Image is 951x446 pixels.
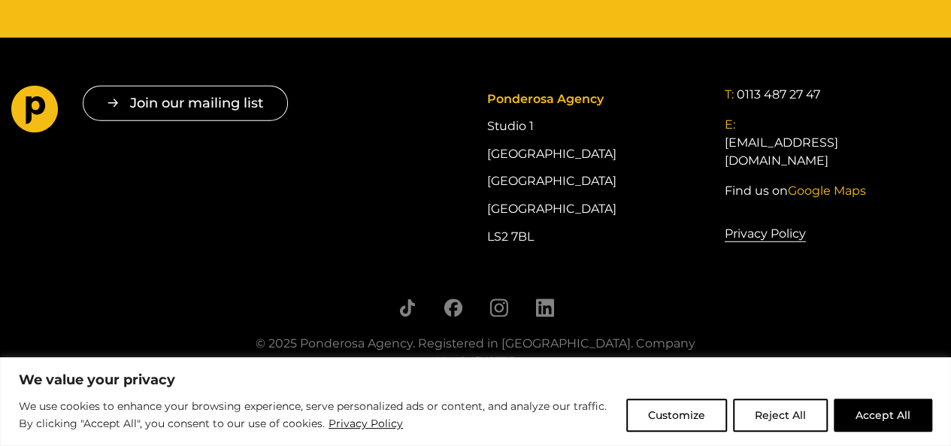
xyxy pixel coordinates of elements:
span: Google Maps [788,184,866,198]
a: Follow us on TikTok [398,299,416,317]
a: Follow us on Instagram [489,299,508,317]
button: Accept All [834,399,932,432]
a: 0113 487 27 47 [737,86,820,104]
div: Studio 1 [GEOGRAPHIC_DATA] [GEOGRAPHIC_DATA] [GEOGRAPHIC_DATA] LS2 7BL [486,86,701,250]
button: Join our mailing list [83,86,288,121]
button: Reject All [733,399,828,432]
span: Ponderosa Agency [486,92,603,106]
p: We use cookies to enhance your browsing experience, serve personalized ads or content, and analyz... [19,398,615,433]
a: Privacy Policy [725,224,806,244]
span: T: [725,87,734,102]
a: Follow us on Facebook [444,299,462,317]
a: [EMAIL_ADDRESS][DOMAIN_NAME] [725,134,940,170]
div: © 2025 Ponderosa Agency. Registered in [GEOGRAPHIC_DATA]. Company No. 04341735 [249,335,702,371]
span: E: [725,117,735,132]
button: Customize [626,399,727,432]
a: Privacy Policy [328,414,404,432]
a: Go to homepage [11,86,59,138]
a: Follow us on LinkedIn [535,299,554,317]
a: Find us onGoogle Maps [725,182,866,200]
p: We value your privacy [19,371,932,389]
